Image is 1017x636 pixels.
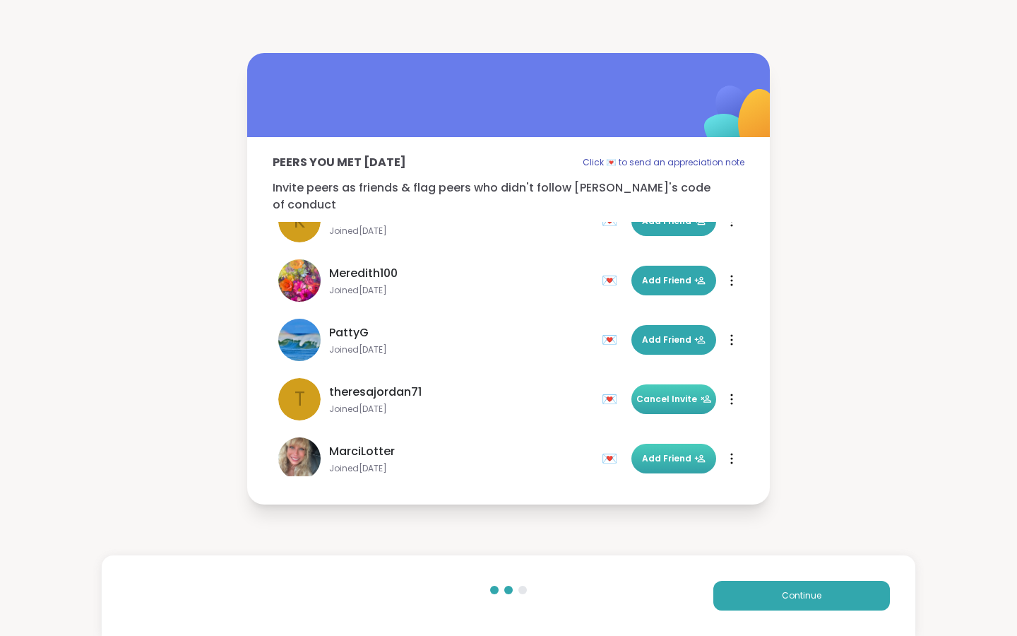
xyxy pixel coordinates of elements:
img: ShareWell Logomark [671,49,811,189]
button: Add Friend [631,266,716,295]
div: 💌 [602,329,623,351]
p: Invite peers as friends & flag peers who didn't follow [PERSON_NAME]'s code of conduct [273,179,744,213]
img: Meredith100 [278,259,321,302]
button: Cancel Invite [631,384,716,414]
p: Click 💌 to send an appreciation note [583,154,744,171]
span: t [295,384,305,414]
span: Continue [782,589,821,602]
span: Add Friend [642,334,706,346]
div: 💌 [602,388,623,411]
img: MarciLotter [278,437,321,480]
span: Joined [DATE] [329,404,593,415]
button: Continue [713,581,890,611]
span: MarciLotter [329,443,395,460]
span: Joined [DATE] [329,225,593,237]
img: PattyG [278,319,321,361]
span: Cancel Invite [636,393,712,406]
button: Add Friend [631,444,716,473]
span: Joined [DATE] [329,344,593,355]
p: Peers you met [DATE] [273,154,406,171]
button: Add Friend [631,325,716,355]
span: Add Friend [642,452,706,465]
span: PattyG [329,324,369,341]
span: theresajordan71 [329,384,422,401]
div: 💌 [602,447,623,470]
span: Meredith100 [329,265,398,282]
span: Joined [DATE] [329,285,593,296]
div: 💌 [602,269,623,292]
span: Add Friend [642,274,706,287]
span: Joined [DATE] [329,463,593,474]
